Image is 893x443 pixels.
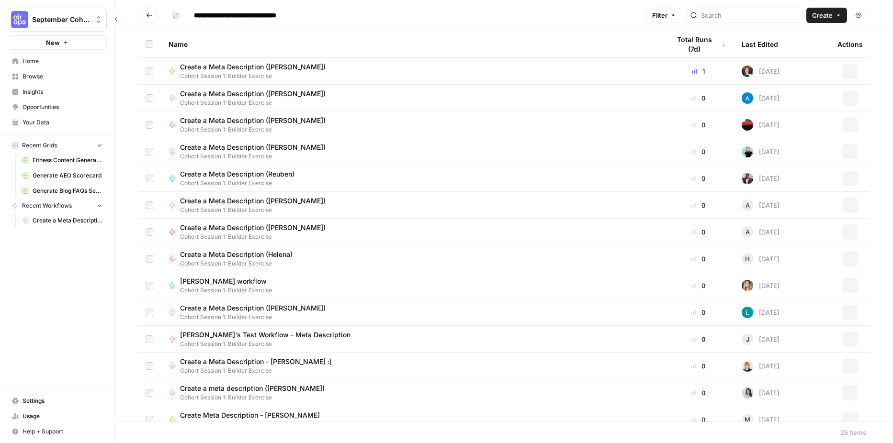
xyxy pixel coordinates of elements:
span: Cohort Session 1: Builder Exercise [180,393,332,402]
a: Create a Meta Description ([PERSON_NAME])Cohort Session 1: Builder Exercise [169,62,655,80]
span: Cohort Session 1: Builder Exercise [180,72,333,80]
a: Generate AEO Scorecard [18,168,107,183]
img: wafxwlaqvqnhahbj7w8w4tp7y7xo [742,119,753,131]
span: Cohort Session 1: Builder Exercise [180,206,333,214]
button: Filter [646,8,682,23]
span: M [745,415,750,424]
span: Create a Meta Description ([PERSON_NAME]) [180,143,326,152]
span: J [746,334,749,344]
span: Cohort Session 1: Builder Exercise [180,420,328,429]
div: 0 [670,174,726,183]
span: Insights [23,88,102,96]
a: [PERSON_NAME] workflowCohort Session 1: Builder Exercise [169,277,655,295]
div: 0 [670,281,726,290]
button: Recent Grids [8,138,107,153]
span: [PERSON_NAME]'s Test Workflow - Meta Description [180,330,350,340]
span: Home [23,57,102,66]
span: Cohort Session 1: Builder Exercise [180,286,274,295]
span: Create [812,11,833,20]
span: Browse [23,72,102,81]
div: [DATE] [742,387,780,399]
span: Create a Meta Description ([PERSON_NAME]) [180,89,326,99]
span: Create a meta description ([PERSON_NAME]) [180,384,325,393]
a: Settings [8,393,107,409]
span: Cohort Session 1: Builder Exercise [180,366,339,375]
div: Name [169,31,655,57]
a: Usage [8,409,107,424]
div: Last Edited [742,31,778,57]
span: Create a Meta Description ([PERSON_NAME]) [33,216,102,225]
div: 0 [670,93,726,103]
div: [DATE] [742,66,780,77]
div: [DATE] [742,173,780,184]
span: Filter [652,11,667,20]
span: Create a Meta Description (Reuben) [180,169,294,179]
a: Insights [8,84,107,100]
span: Cohort Session 1: Builder Exercise [180,125,333,134]
span: Create a Meta Description ([PERSON_NAME]) [180,62,326,72]
a: Create a Meta Description ([PERSON_NAME])Cohort Session 1: Builder Exercise [169,143,655,161]
div: [DATE] [742,280,780,291]
span: Help + Support [23,427,102,436]
input: Search [701,11,798,20]
button: Workspace: September Cohort [8,8,107,32]
a: Create a Meta Description (Reuben)Cohort Session 1: Builder Exercise [169,169,655,188]
span: Create a Meta Description - [PERSON_NAME] :) [180,357,332,366]
a: Create a Meta Description ([PERSON_NAME])Cohort Session 1: Builder Exercise [169,303,655,321]
span: Cohort Session 1: Builder Exercise [180,340,358,348]
div: [DATE] [742,92,780,104]
span: Create a Meta Description ([PERSON_NAME]) [180,116,326,125]
span: Recent Workflows [22,201,72,210]
a: Create a Meta Description ([PERSON_NAME])Cohort Session 1: Builder Exercise [169,89,655,107]
div: 0 [670,308,726,317]
div: Total Runs (7d) [670,31,726,57]
img: um3ujnp70du166xluvydotei755a [742,387,753,399]
a: Create a Meta Description (Helena)Cohort Session 1: Builder Exercise [169,250,655,268]
div: [DATE] [742,146,780,157]
div: [DATE] [742,414,780,425]
a: Create Meta Description - [PERSON_NAME]Cohort Session 1: Builder Exercise [169,410,655,429]
a: Fitness Content Generator (Micah) [18,153,107,168]
div: 26 Items [840,428,866,437]
button: Help + Support [8,424,107,439]
a: Browse [8,69,107,84]
button: Create [806,8,847,23]
a: Create a meta description ([PERSON_NAME])Cohort Session 1: Builder Exercise [169,384,655,402]
span: September Cohort [32,15,90,24]
span: Generate AEO Scorecard [33,171,102,180]
span: A [746,227,750,237]
button: Recent Workflows [8,199,107,213]
div: 1 [670,66,726,76]
div: [DATE] [742,360,780,372]
img: k0a6gqpjs5gv5ayba30r5s721kqg [742,307,753,318]
div: [DATE] [742,119,780,131]
span: H [745,254,750,264]
a: Your Data [8,115,107,130]
span: Create Meta Description - [PERSON_NAME] [180,410,320,420]
div: [DATE] [742,307,780,318]
img: September Cohort Logo [11,11,28,28]
img: u12faqvyo1gecp3wwan3wwehqyel [742,280,753,291]
a: Create a Meta Description - [PERSON_NAME] :)Cohort Session 1: Builder Exercise [169,357,655,375]
div: [DATE] [742,199,780,211]
span: Your Data [23,118,102,127]
img: y0ujtr705cu3bifwqezhalcpnxiv [742,173,753,184]
button: New [8,35,107,50]
span: Create a Meta Description ([PERSON_NAME]) [180,303,326,313]
span: Generate Blog FAQs Section ([PERSON_NAME]) Grid [33,187,102,195]
span: Settings [23,397,102,405]
div: 0 [670,227,726,237]
a: Create a Meta Description ([PERSON_NAME]) [18,213,107,228]
span: Usage [23,412,102,421]
div: 0 [670,200,726,210]
div: 0 [670,388,726,398]
div: Actions [837,31,863,57]
span: Cohort Session 1: Builder Exercise [180,152,333,161]
span: Cohort Session 1: Builder Exercise [180,233,333,241]
div: [DATE] [742,226,780,238]
a: Create a Meta Description ([PERSON_NAME])Cohort Session 1: Builder Exercise [169,116,655,134]
span: A [746,200,750,210]
button: Go back [142,8,157,23]
a: Generate Blog FAQs Section ([PERSON_NAME]) Grid [18,183,107,199]
span: Opportunities [23,103,102,111]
